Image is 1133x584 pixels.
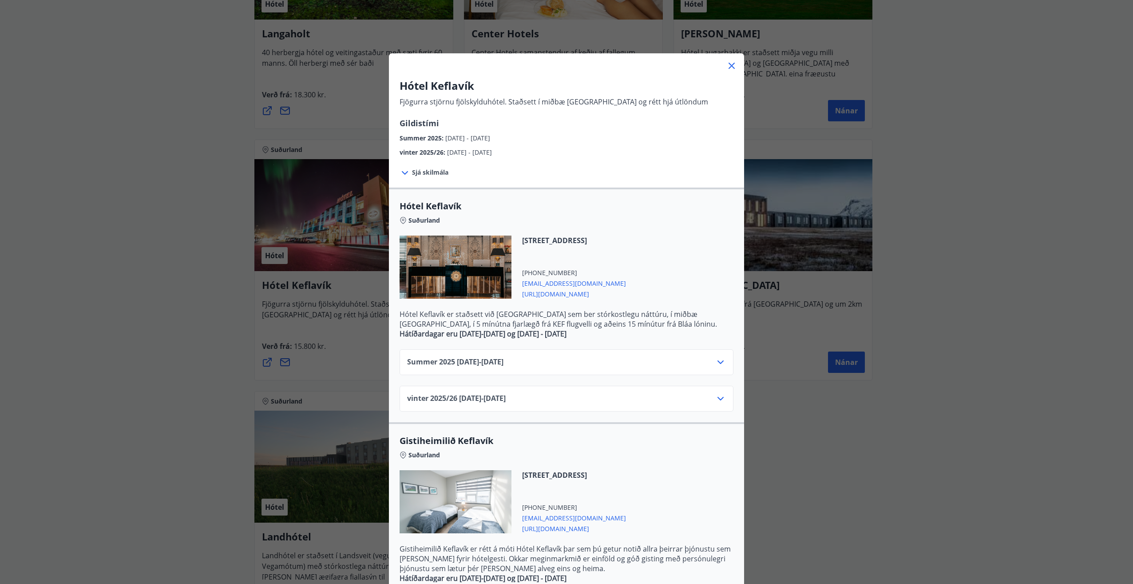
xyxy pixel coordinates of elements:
[522,523,626,533] span: [URL][DOMAIN_NAME]
[400,329,566,339] strong: Hátíðardagar eru [DATE]-[DATE] og [DATE] - [DATE]
[522,503,626,512] span: [PHONE_NUMBER]
[447,148,492,156] span: [DATE] - [DATE]
[400,134,445,142] span: Summer 2025 :
[400,573,566,583] strong: Hátíðardagar eru [DATE]-[DATE] og [DATE] - [DATE]
[400,200,733,212] span: Hótel Keflavík
[407,393,506,404] span: vinter 2025/26 [DATE] - [DATE]
[408,216,440,225] span: Suðurland
[400,97,708,107] p: Fjögurra stjörnu fjölskylduhótel. Staðsett í miðbæ [GEOGRAPHIC_DATA] og rétt hjá útlöndum
[522,236,626,245] span: [STREET_ADDRESS]
[400,544,733,573] p: Gistiheimilið Keflavík er rétt á móti Hótel Keflavík þar sem þú getur notið allra þeirrar þjónust...
[522,512,626,523] span: [EMAIL_ADDRESS][DOMAIN_NAME]
[522,277,626,288] span: [EMAIL_ADDRESS][DOMAIN_NAME]
[400,309,733,329] p: Hótel Keflavík er staðsett við [GEOGRAPHIC_DATA] sem ber stórkostlegu náttúru, í miðbæ [GEOGRAPHI...
[522,470,626,480] span: [STREET_ADDRESS]
[408,451,440,460] span: Suðurland
[400,78,708,93] h3: Hótel Keflavík
[400,118,439,128] span: Gildistími
[412,168,448,177] span: Sjá skilmála
[522,288,626,299] span: [URL][DOMAIN_NAME]
[407,357,503,368] span: Summer 2025 [DATE] - [DATE]
[522,268,626,277] span: [PHONE_NUMBER]
[400,148,447,156] span: vinter 2025/26 :
[400,435,733,447] span: Gistiheimilið Keflavík
[445,134,490,142] span: [DATE] - [DATE]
